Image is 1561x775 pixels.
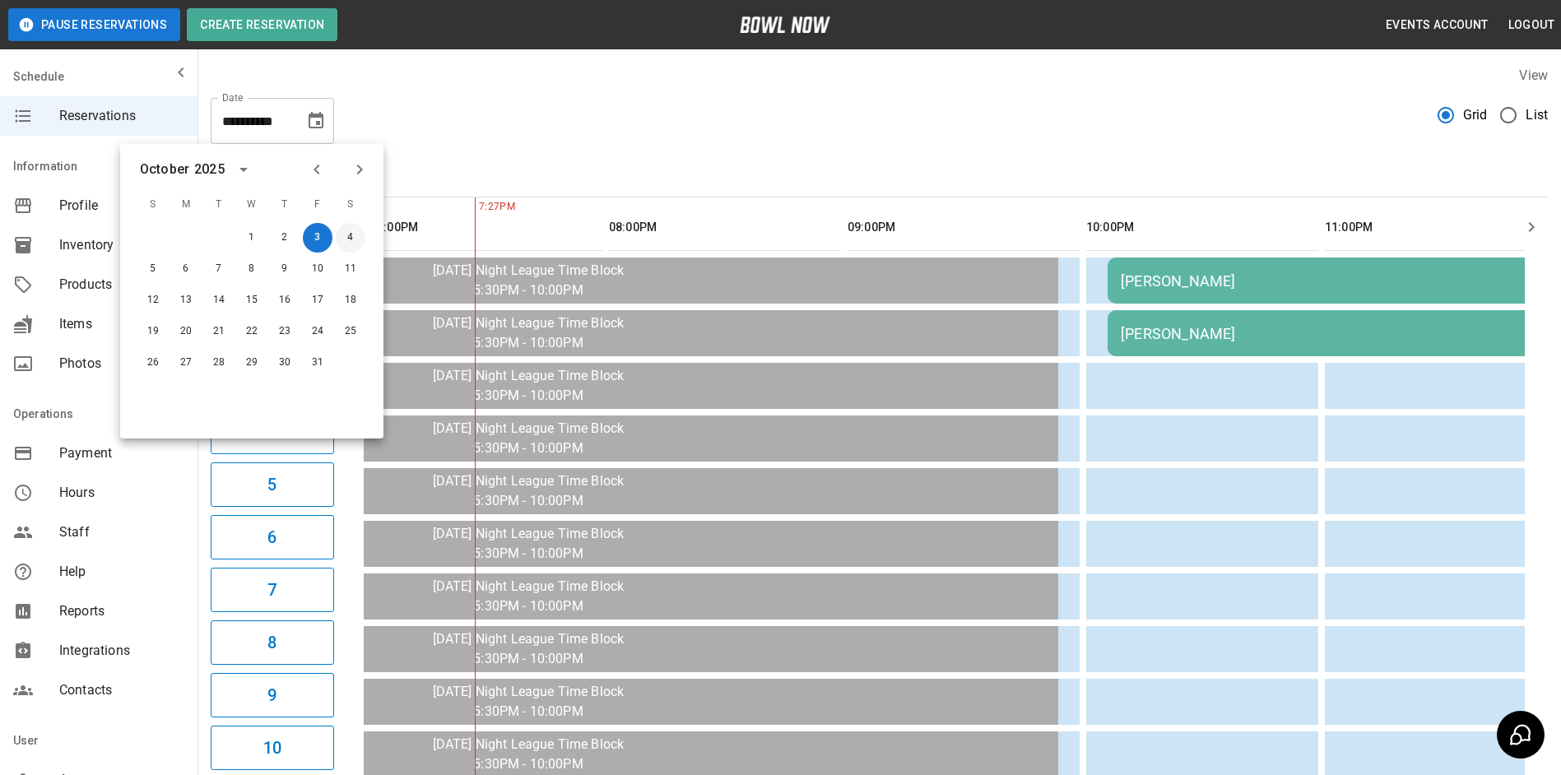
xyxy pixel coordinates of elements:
[303,188,332,221] span: F
[138,285,168,315] button: Oct 12, 2025
[263,735,281,761] h6: 10
[336,254,365,284] button: Oct 11, 2025
[336,317,365,346] button: Oct 25, 2025
[171,254,201,284] button: Oct 6, 2025
[204,254,234,284] button: Oct 7, 2025
[211,620,334,665] button: 8
[1526,105,1548,125] span: List
[171,317,201,346] button: Oct 20, 2025
[237,285,267,315] button: Oct 15, 2025
[211,726,334,770] button: 10
[303,285,332,315] button: Oct 17, 2025
[171,348,201,378] button: Oct 27, 2025
[270,317,300,346] button: Oct 23, 2025
[204,188,234,221] span: T
[59,522,184,542] span: Staff
[300,104,332,137] button: Choose date, selected date is Oct 3, 2025
[59,641,184,661] span: Integrations
[171,188,201,221] span: M
[475,199,479,216] span: 7:27PM
[303,223,332,253] button: Oct 3, 2025
[237,188,267,221] span: W
[59,235,184,255] span: Inventory
[237,317,267,346] button: Oct 22, 2025
[270,223,300,253] button: Oct 2, 2025
[138,348,168,378] button: Oct 26, 2025
[336,285,365,315] button: Oct 18, 2025
[138,254,168,284] button: Oct 5, 2025
[204,317,234,346] button: Oct 21, 2025
[270,254,300,284] button: Oct 9, 2025
[204,348,234,378] button: Oct 28, 2025
[59,354,184,374] span: Photos
[270,285,300,315] button: Oct 16, 2025
[346,155,374,183] button: Next month
[267,682,276,708] h6: 9
[138,317,168,346] button: Oct 19, 2025
[59,196,184,216] span: Profile
[267,471,276,498] h6: 5
[59,601,184,621] span: Reports
[211,673,334,717] button: 9
[59,680,184,700] span: Contacts
[237,348,267,378] button: Oct 29, 2025
[303,348,332,378] button: Oct 31, 2025
[267,524,276,550] h6: 6
[270,348,300,378] button: Oct 30, 2025
[211,462,334,507] button: 5
[59,443,184,463] span: Payment
[59,562,184,582] span: Help
[303,254,332,284] button: Oct 10, 2025
[1519,67,1548,83] label: View
[194,160,225,179] div: 2025
[211,515,334,559] button: 6
[211,157,1548,197] div: inventory tabs
[138,188,168,221] span: S
[303,155,331,183] button: Previous month
[270,188,300,221] span: T
[1502,10,1561,40] button: Logout
[230,155,258,183] button: calendar view is open, switch to year view
[303,317,332,346] button: Oct 24, 2025
[237,254,267,284] button: Oct 8, 2025
[1463,105,1488,125] span: Grid
[237,223,267,253] button: Oct 1, 2025
[59,483,184,503] span: Hours
[187,8,337,41] button: Create Reservation
[336,223,365,253] button: Oct 4, 2025
[59,106,184,126] span: Reservations
[171,285,201,315] button: Oct 13, 2025
[59,275,184,295] span: Products
[740,16,830,33] img: logo
[204,285,234,315] button: Oct 14, 2025
[1379,10,1495,40] button: Events Account
[8,8,180,41] button: Pause Reservations
[267,629,276,656] h6: 8
[211,568,334,612] button: 7
[267,577,276,603] h6: 7
[336,188,365,221] span: S
[59,314,184,334] span: Items
[140,160,189,179] div: October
